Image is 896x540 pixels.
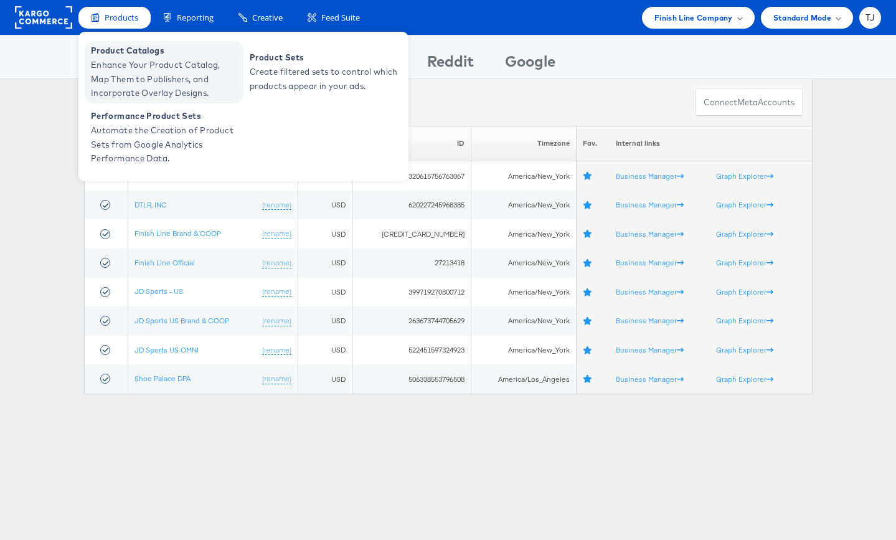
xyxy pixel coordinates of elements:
[352,336,471,365] td: 522451597324923
[716,316,773,325] a: Graph Explorer
[471,249,577,278] td: America/New_York
[471,336,577,365] td: America/New_York
[91,123,240,166] span: Automate the Creation of Product Sets from Google Analytics Performance Data.
[716,374,773,384] a: Graph Explorer
[298,336,352,365] td: USD
[352,278,471,307] td: 399719270800712
[352,126,471,161] th: ID
[134,374,191,383] a: Shoe Palace DPA
[471,191,577,220] td: America/New_York
[352,249,471,278] td: 27213418
[298,278,352,307] td: USD
[298,249,352,278] td: USD
[352,161,471,191] td: 320615756763067
[352,219,471,249] td: [CREDIT_CARD_NUMBER]
[262,287,291,297] a: (rename)
[352,364,471,394] td: 506338553796508
[865,14,875,22] span: TJ
[654,11,733,24] span: Finish Line Company
[773,11,831,24] span: Standard Mode
[737,97,758,108] span: meta
[471,364,577,394] td: America/Los_Angeles
[616,287,684,296] a: Business Manager
[471,126,577,161] th: Timezone
[352,191,471,220] td: 620227245968385
[616,345,684,354] a: Business Manager
[616,200,684,209] a: Business Manager
[134,345,199,354] a: JD Sports US OMNI
[85,41,243,103] a: Product Catalogs Enhance Your Product Catalog, Map Them to Publishers, and Incorporate Overlay De...
[250,50,399,65] span: Product Sets
[85,107,243,169] a: Performance Product Sets Automate the Creation of Product Sets from Google Analytics Performance ...
[298,219,352,249] td: USD
[616,374,684,384] a: Business Manager
[716,258,773,267] a: Graph Explorer
[352,306,471,336] td: 263673744705629
[134,229,221,238] a: Finish Line Brand & COOP
[321,12,360,24] span: Feed Suite
[716,171,773,181] a: Graph Explorer
[262,258,291,268] a: (rename)
[91,58,240,100] span: Enhance Your Product Catalog, Map Them to Publishers, and Incorporate Overlay Designs.
[471,278,577,307] td: America/New_York
[134,258,195,267] a: Finish Line Official
[243,41,402,103] a: Product Sets Create filtered sets to control which products appear in your ads.
[252,12,283,24] span: Creative
[716,287,773,296] a: Graph Explorer
[250,65,399,93] span: Create filtered sets to control which products appear in your ads.
[298,306,352,336] td: USD
[471,219,577,249] td: America/New_York
[91,44,240,58] span: Product Catalogs
[716,345,773,354] a: Graph Explorer
[471,306,577,336] td: America/New_York
[105,12,138,24] span: Products
[298,364,352,394] td: USD
[262,374,291,384] a: (rename)
[616,171,684,181] a: Business Manager
[134,316,229,325] a: JD Sports US Brand & COOP
[505,50,555,78] div: Google
[177,12,214,24] span: Reporting
[298,191,352,220] td: USD
[134,287,183,296] a: JD Sports - US
[262,345,291,356] a: (rename)
[471,161,577,191] td: America/New_York
[427,50,474,78] div: Reddit
[616,229,684,239] a: Business Manager
[262,229,291,239] a: (rename)
[262,316,291,326] a: (rename)
[716,200,773,209] a: Graph Explorer
[696,88,803,116] button: ConnectmetaAccounts
[616,258,684,267] a: Business Manager
[616,316,684,325] a: Business Manager
[134,200,167,209] a: DTLR, INC
[262,200,291,211] a: (rename)
[716,229,773,239] a: Graph Explorer
[91,109,240,123] span: Performance Product Sets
